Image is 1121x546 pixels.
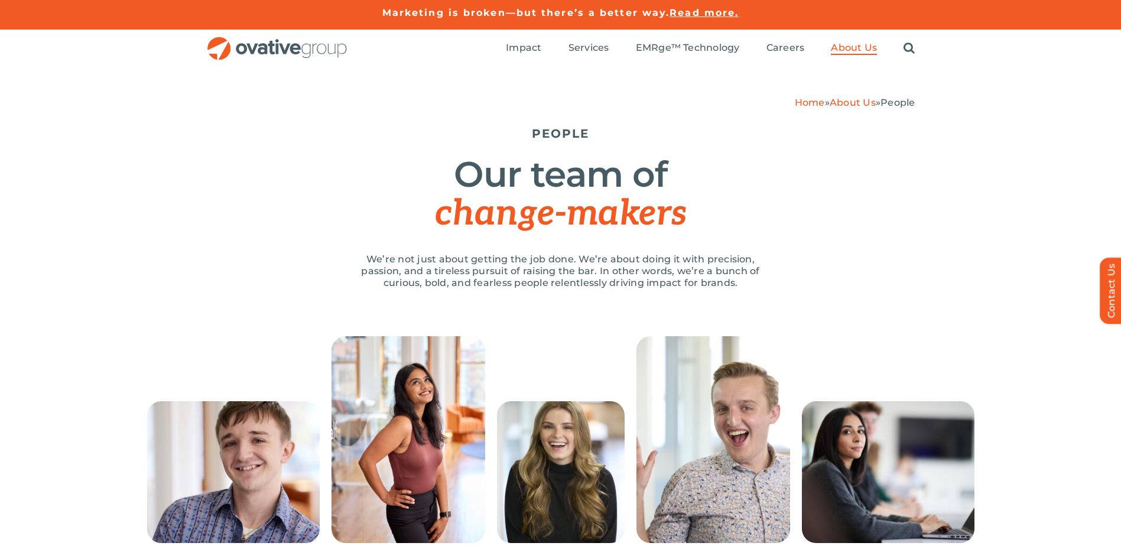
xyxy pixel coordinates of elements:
[636,42,740,55] a: EMRge™ Technology
[332,336,485,543] img: 240613_Ovative Group_Portrait14945 (1)
[795,97,915,108] span: » »
[766,42,805,54] span: Careers
[636,42,740,54] span: EMRge™ Technology
[206,155,915,233] h1: Our team of
[206,126,915,141] h5: PEOPLE
[904,42,915,55] a: Search
[206,35,348,47] a: OG_Full_horizontal_RGB
[348,253,774,289] p: We’re not just about getting the job done. We’re about doing it with precision, passion, and a ti...
[802,401,974,543] img: People – Collage Trushna
[568,42,609,54] span: Services
[830,97,876,108] a: About Us
[382,7,670,18] a: Marketing is broken—but there’s a better way.
[506,42,541,55] a: Impact
[636,336,790,543] img: People – Collage McCrossen
[506,42,541,54] span: Impact
[795,97,825,108] a: Home
[831,42,877,54] span: About Us
[831,42,877,55] a: About Us
[435,193,685,235] span: change-makers
[766,42,805,55] a: Careers
[880,97,915,108] span: People
[497,401,625,543] img: People – Collage Lauren
[670,7,739,18] a: Read more.
[147,401,320,543] img: People – Collage Ethan
[506,30,915,67] nav: Menu
[568,42,609,55] a: Services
